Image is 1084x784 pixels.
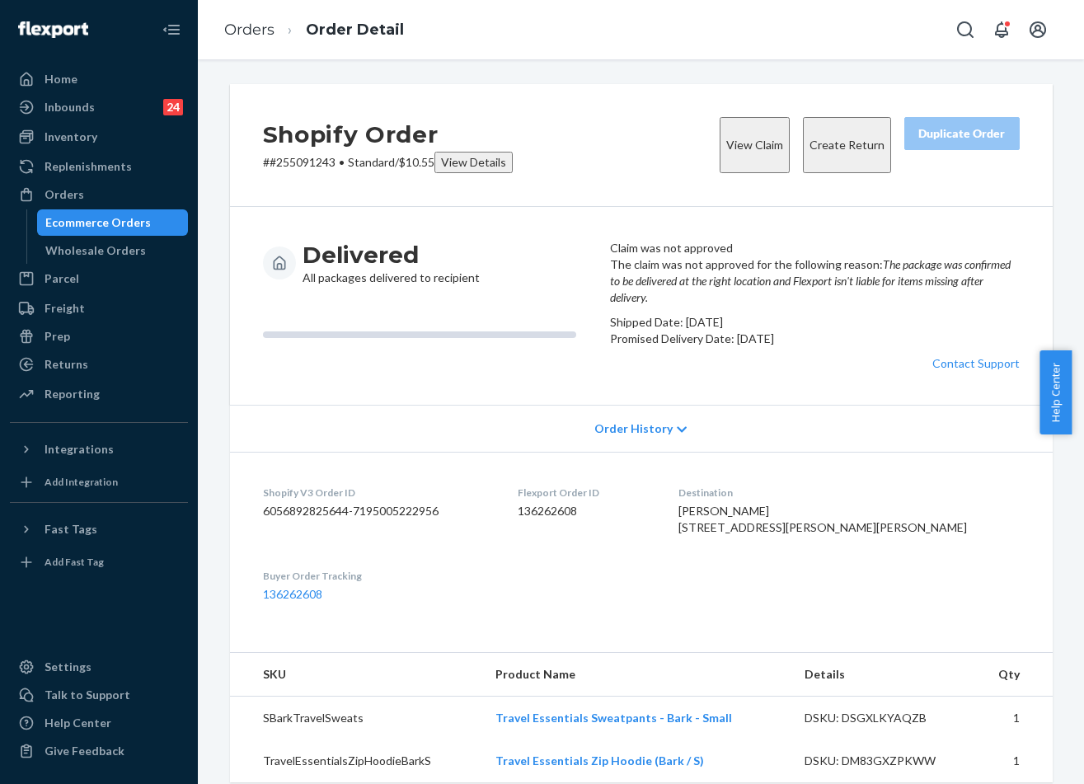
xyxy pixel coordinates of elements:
a: Replenishments [10,153,188,180]
a: Add Integration [10,469,188,495]
th: SKU [230,653,482,697]
button: Open notifications [985,13,1018,46]
div: Integrations [45,441,114,458]
div: Parcel [45,270,79,287]
button: Give Feedback [10,738,188,764]
button: Fast Tags [10,516,188,542]
a: Inventory [10,124,188,150]
p: Promised Delivery Date: [DATE] [610,331,1020,347]
button: Create Return [803,117,891,173]
div: All packages delivered to recipient [303,240,480,286]
div: Returns [45,356,88,373]
dt: Buyer Order Tracking [263,569,491,583]
button: View Claim [720,117,790,173]
td: 1 [973,697,1053,740]
div: Inbounds [45,99,95,115]
a: Orders [10,181,188,208]
dt: Flexport Order ID [518,486,652,500]
div: Settings [45,659,92,675]
a: Orders [224,21,275,39]
a: Wholesale Orders [37,237,189,264]
div: Prep [45,328,70,345]
a: Help Center [10,710,188,736]
p: # #255091243 / $10.55 [263,152,513,173]
dt: Destination [678,486,1020,500]
span: Standard [348,155,395,169]
th: Details [791,653,973,697]
div: Help Center [45,715,111,731]
div: Add Fast Tag [45,555,104,569]
a: 136262608 [263,587,322,601]
div: Freight [45,300,85,317]
a: Talk to Support [10,682,188,708]
a: Add Fast Tag [10,549,188,575]
div: 24 [163,99,183,115]
div: Talk to Support [45,687,130,703]
h3: Delivered [303,240,480,270]
div: Replenishments [45,158,132,175]
div: DSKU: DM83GXZPKWW [805,753,960,769]
div: Duplicate Order [918,125,1006,142]
td: TravelEssentialsZipHoodieBarkS [230,739,482,782]
button: Open account menu [1021,13,1054,46]
button: Open Search Box [949,13,982,46]
div: Inventory [45,129,97,145]
img: Flexport logo [18,21,88,38]
header: Claim was not approved [610,240,1020,256]
div: Ecommerce Orders [45,214,151,231]
a: Returns [10,351,188,378]
a: Inbounds24 [10,94,188,120]
button: Duplicate Order [904,117,1020,150]
button: View Details [434,152,513,173]
div: Reporting [45,386,100,402]
div: Add Integration [45,475,118,489]
div: Give Feedback [45,743,124,759]
span: • [339,155,345,169]
a: Home [10,66,188,92]
dd: 6056892825644-7195005222956 [263,503,491,519]
div: Orders [45,186,84,203]
th: Qty [973,653,1053,697]
dt: Shopify V3 Order ID [263,486,491,500]
td: 1 [973,739,1053,782]
a: Parcel [10,265,188,292]
button: Integrations [10,436,188,462]
em: The package was confirmed to be delivered at the right location and Flexport isn't liable for ite... [610,257,1011,304]
a: Prep [10,323,188,350]
a: Ecommerce Orders [37,209,189,236]
div: Home [45,71,77,87]
a: Settings [10,654,188,680]
button: Help Center [1039,350,1072,434]
div: Fast Tags [45,521,97,538]
dd: 136262608 [518,503,652,519]
span: Order History [594,420,673,437]
th: Product Name [482,653,792,697]
ol: breadcrumbs [211,6,417,54]
div: View Details [441,154,506,171]
p: The claim was not approved for the following reason: [610,256,1020,306]
a: Reporting [10,381,188,407]
p: Shipped Date: [DATE] [610,314,1020,331]
a: Order Detail [306,21,404,39]
td: SBarkTravelSweats [230,697,482,740]
div: Wholesale Orders [45,242,146,259]
a: Freight [10,295,188,322]
a: Travel Essentials Sweatpants - Bark - Small [495,711,732,725]
a: Contact Support [932,356,1020,370]
button: Close Navigation [155,13,188,46]
h2: Shopify Order [263,117,513,152]
div: DSKU: DSGXLKYAQZB [805,710,960,726]
span: [PERSON_NAME] [STREET_ADDRESS][PERSON_NAME][PERSON_NAME] [678,504,967,534]
a: Travel Essentials Zip Hoodie (Bark / S) [495,753,704,768]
